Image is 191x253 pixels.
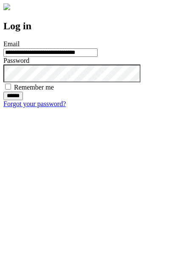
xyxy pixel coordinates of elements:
[3,57,29,64] label: Password
[3,20,188,32] h2: Log in
[3,3,10,10] img: logo-4e3dc11c47720685a147b03b5a06dd966a58ff35d612b21f08c02c0306f2b779.png
[3,40,20,48] label: Email
[3,100,66,107] a: Forgot your password?
[14,84,54,91] label: Remember me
